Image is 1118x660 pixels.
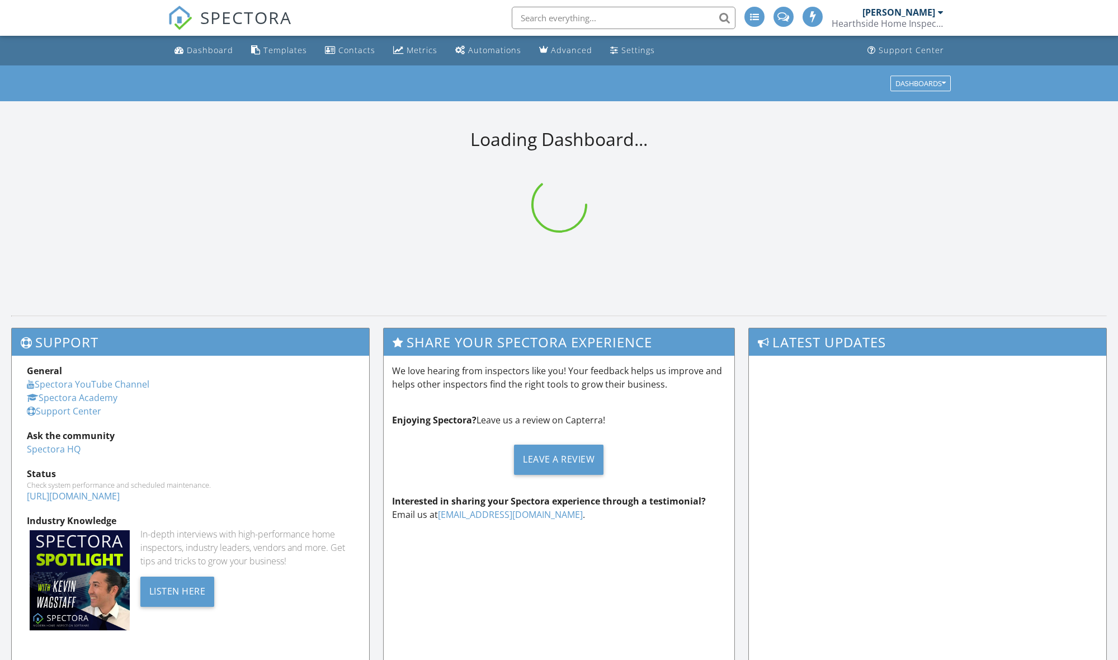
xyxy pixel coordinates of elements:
a: Spectora YouTube Channel [27,378,149,390]
a: Support Center [863,40,949,61]
a: Templates [247,40,312,61]
strong: General [27,365,62,377]
button: Dashboards [890,76,951,91]
a: Spectora Academy [27,392,117,404]
a: Settings [606,40,659,61]
div: Dashboard [187,45,233,55]
div: Automations [468,45,521,55]
a: Leave a Review [392,436,726,483]
div: Dashboards [895,79,946,87]
a: Support Center [27,405,101,417]
strong: Interested in sharing your Spectora experience through a testimonial? [392,495,706,507]
div: [PERSON_NAME] [862,7,935,18]
a: Advanced [535,40,597,61]
img: The Best Home Inspection Software - Spectora [168,6,192,30]
a: [EMAIL_ADDRESS][DOMAIN_NAME] [438,508,583,521]
a: Dashboard [170,40,238,61]
strong: Enjoying Spectora? [392,414,477,426]
div: Templates [263,45,307,55]
div: Check system performance and scheduled maintenance. [27,480,354,489]
a: Listen Here [140,584,215,597]
h3: Latest Updates [749,328,1106,356]
div: Leave a Review [514,445,603,475]
a: SPECTORA [168,15,292,39]
img: Spectoraspolightmain [30,530,130,630]
div: Support Center [879,45,944,55]
h3: Share Your Spectora Experience [384,328,734,356]
input: Search everything... [512,7,735,29]
div: Advanced [551,45,592,55]
a: Contacts [320,40,380,61]
h3: Support [12,328,369,356]
a: Spectora HQ [27,443,81,455]
div: Metrics [407,45,437,55]
span: SPECTORA [200,6,292,29]
a: Metrics [389,40,442,61]
p: We love hearing from inspectors like you! Your feedback helps us improve and helps other inspecto... [392,364,726,391]
div: Ask the community [27,429,354,442]
a: Automations (Advanced) [451,40,526,61]
div: Listen Here [140,577,215,607]
div: Hearthside Home Inspections [832,18,944,29]
div: In-depth interviews with high-performance home inspectors, industry leaders, vendors and more. Ge... [140,527,354,568]
a: [URL][DOMAIN_NAME] [27,490,120,502]
p: Email us at . [392,494,726,521]
div: Status [27,467,354,480]
div: Industry Knowledge [27,514,354,527]
div: Settings [621,45,655,55]
div: Contacts [338,45,375,55]
p: Leave us a review on Capterra! [392,413,726,427]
